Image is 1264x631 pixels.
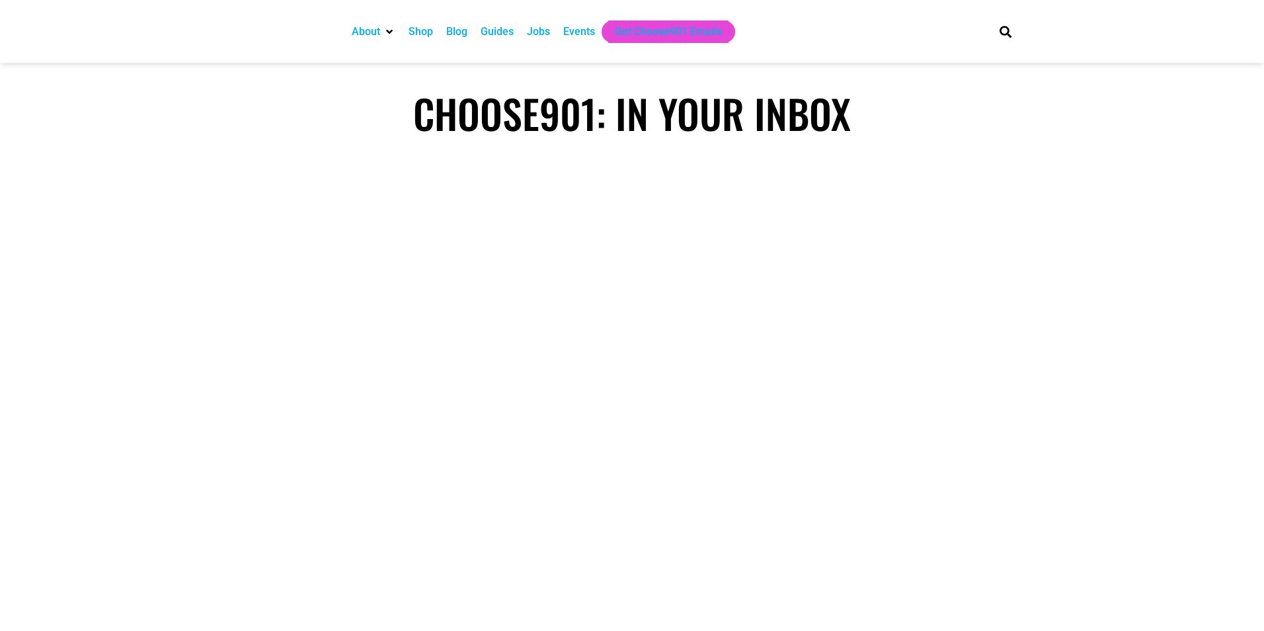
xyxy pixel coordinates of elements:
div: Search [995,21,1017,42]
a: Get Choose901 Emails [615,24,722,40]
a: Blog [446,24,467,40]
a: Guides [481,24,514,40]
h1: Choose901: In Your Inbox [242,89,1022,137]
a: Jobs [527,24,550,40]
img: Text graphic with "Choose 901" logo. Reads: "7 Things to Do in Memphis This Week. Sign Up Below."... [420,161,844,400]
a: Shop [409,24,433,40]
a: About [352,24,380,40]
nav: Main nav [345,21,977,43]
a: Events [563,24,595,40]
div: About [345,21,402,43]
